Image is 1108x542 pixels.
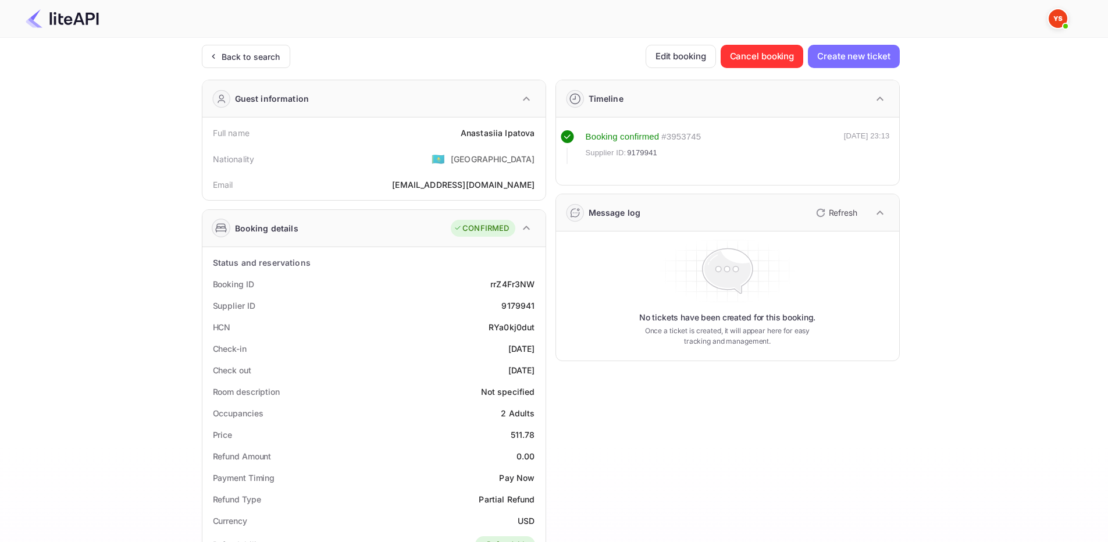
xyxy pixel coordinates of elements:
div: [GEOGRAPHIC_DATA] [451,153,535,165]
div: 9179941 [501,299,535,312]
div: Check-in [213,343,247,355]
div: Timeline [589,92,624,105]
div: 511.78 [511,429,535,441]
div: Status and reservations [213,256,311,269]
div: Partial Refund [479,493,535,505]
button: Create new ticket [808,45,899,68]
div: RYa0kj0dut [489,321,535,333]
span: Supplier ID: [586,147,626,159]
div: Guest information [235,92,309,105]
div: 0.00 [516,450,535,462]
div: [DATE] 23:13 [844,130,890,164]
span: 9179941 [627,147,657,159]
div: Back to search [222,51,280,63]
div: USD [518,515,535,527]
p: No tickets have been created for this booking. [639,312,816,323]
div: Refund Type [213,493,261,505]
div: Message log [589,206,641,219]
div: rrZ4Fr3NW [490,278,535,290]
div: CONFIRMED [454,223,509,234]
div: Refund Amount [213,450,272,462]
div: Check out [213,364,251,376]
div: 2 Adults [501,407,535,419]
p: Once a ticket is created, it will appear here for easy tracking and management. [636,326,820,347]
div: Payment Timing [213,472,275,484]
div: Nationality [213,153,255,165]
div: [DATE] [508,364,535,376]
button: Refresh [809,204,862,222]
div: Currency [213,515,247,527]
div: Occupancies [213,407,263,419]
div: Full name [213,127,250,139]
p: Refresh [829,206,857,219]
div: Price [213,429,233,441]
img: Yandex Support [1049,9,1067,28]
div: Booking confirmed [586,130,660,144]
button: Cancel booking [721,45,804,68]
span: United States [432,148,445,169]
div: HCN [213,321,231,333]
div: Email [213,179,233,191]
div: [EMAIL_ADDRESS][DOMAIN_NAME] [392,179,535,191]
img: LiteAPI Logo [26,9,99,28]
div: Pay Now [499,472,535,484]
button: Edit booking [646,45,716,68]
div: Booking details [235,222,298,234]
div: [DATE] [508,343,535,355]
div: Room description [213,386,280,398]
div: Not specified [481,386,535,398]
div: Booking ID [213,278,254,290]
div: # 3953745 [661,130,701,144]
div: Anastasiia Ipatova [461,127,535,139]
div: Supplier ID [213,299,255,312]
